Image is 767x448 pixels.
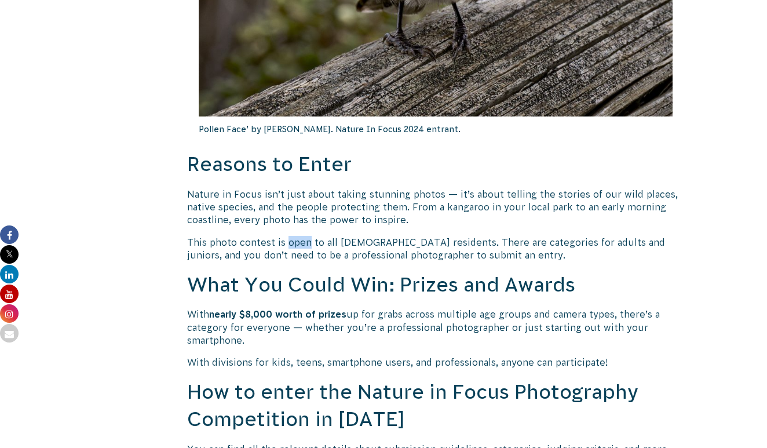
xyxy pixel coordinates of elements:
[187,378,684,434] h2: How to enter the Nature in Focus Photography Competition in [DATE]
[187,308,684,347] p: With up for grabs across multiple age groups and camera types, there’s a category for everyone — ...
[199,116,673,142] p: Pollen Face’ by [PERSON_NAME]. Nature In Focus 2024 entrant.
[187,236,684,262] p: This photo contest is open to all [DEMOGRAPHIC_DATA] residents. There are categories for adults a...
[209,309,346,319] strong: nearly $8,000 worth of prizes
[187,271,684,299] h2: What You Could Win: Prizes and Awards
[187,151,684,179] h2: Reasons to Enter
[187,356,684,369] p: With divisions for kids, teens, smartphone users, and professionals, anyone can participate!
[187,188,684,227] p: Nature in Focus isn’t just about taking stunning photos — it’s about telling the stories of our w...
